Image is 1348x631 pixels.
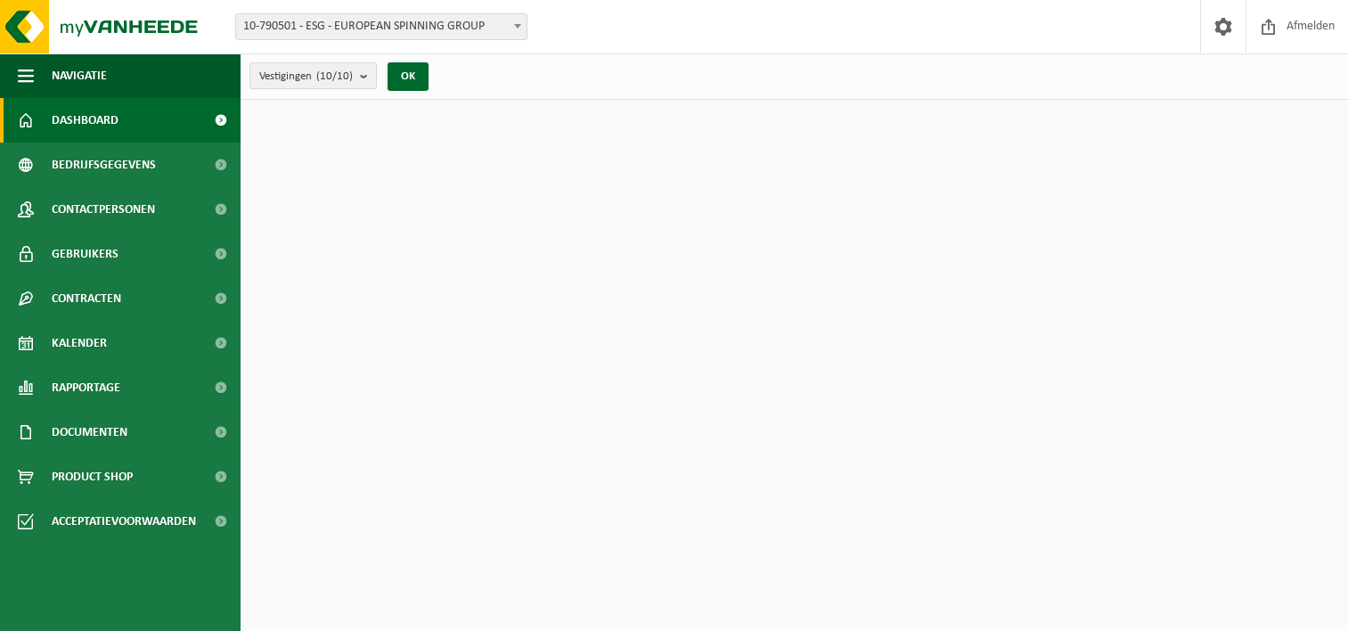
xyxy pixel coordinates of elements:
span: Acceptatievoorwaarden [52,499,196,544]
span: 10-790501 - ESG - EUROPEAN SPINNING GROUP [235,13,527,40]
span: Rapportage [52,365,120,410]
span: 10-790501 - ESG - EUROPEAN SPINNING GROUP [236,14,527,39]
span: Contracten [52,276,121,321]
span: Vestigingen [259,63,353,90]
span: Product Shop [52,455,133,499]
count: (10/10) [316,70,353,82]
button: OK [388,62,429,91]
span: Kalender [52,321,107,365]
span: Documenten [52,410,127,455]
span: Dashboard [52,98,118,143]
span: Contactpersonen [52,187,155,232]
button: Vestigingen(10/10) [249,62,377,89]
span: Navigatie [52,53,107,98]
span: Gebruikers [52,232,118,276]
span: Bedrijfsgegevens [52,143,156,187]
